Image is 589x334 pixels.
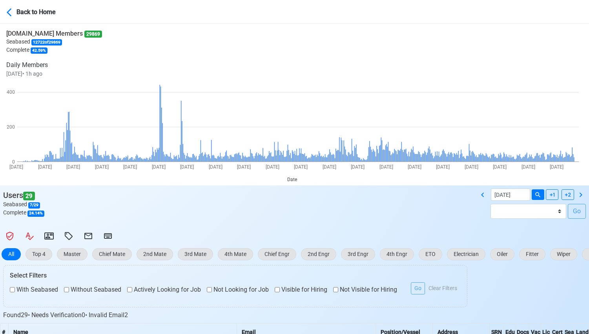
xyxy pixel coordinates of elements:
span: 7 / 29 [28,202,40,209]
text: Date [287,177,297,182]
text: [DATE] [436,164,450,170]
text: [DATE] [95,164,109,170]
span: 12722 of 29869 [31,39,62,45]
button: Wiper [550,248,577,260]
text: [DATE] [323,164,336,170]
text: [DATE] [379,164,393,170]
text: [DATE] [351,164,365,170]
p: Complete [6,46,102,54]
h6: [DOMAIN_NAME] Members [6,30,102,38]
button: 2nd Engr [301,248,336,260]
text: [DATE] [180,164,194,170]
p: Seabased [6,38,102,46]
input: With Seabased [10,285,15,294]
h6: Select Filters [10,272,461,279]
text: [DATE] [266,164,279,170]
span: 24.14 % [27,211,44,217]
button: Go [411,282,425,294]
label: Visible for Hiring [275,285,327,294]
text: [DATE] [38,164,52,170]
text: [DATE] [408,164,421,170]
text: [DATE] [209,164,222,170]
button: Top 4 [26,248,52,260]
text: [DATE] [123,164,137,170]
button: Chief Engr [258,248,296,260]
input: Without Seabased [64,285,69,294]
text: 200 [7,124,15,130]
button: 4th Mate [218,248,253,260]
input: Actively Looking for Job [127,285,132,294]
label: Not Looking for Job [207,285,269,294]
button: Fitter [519,248,545,260]
text: [DATE] [237,164,251,170]
button: Oiler [490,248,514,260]
input: Visible for Hiring [275,285,280,294]
label: With Seabased [10,285,58,294]
span: 29 [23,192,35,201]
button: 3rd Mate [178,248,213,260]
text: [DATE] [9,164,23,170]
button: Go [568,204,586,219]
button: All [2,248,21,260]
input: Not Visible for Hiring [333,285,338,294]
label: Not Visible for Hiring [333,285,397,294]
span: 29869 [84,31,102,38]
button: 2nd Mate [137,248,173,260]
button: Electrician [447,248,485,260]
button: Master [57,248,88,260]
label: Actively Looking for Job [127,285,201,294]
text: [DATE] [493,164,507,170]
label: Without Seabased [64,285,121,294]
button: 4th Engr [380,248,414,260]
text: [DATE] [465,164,478,170]
button: Back to Home [6,2,76,21]
button: 3rd Engr [341,248,375,260]
p: Daily Members [6,60,102,70]
button: Chief Mate [92,248,132,260]
div: Back to Home [16,6,75,17]
input: Not Looking for Job [207,285,212,294]
text: [DATE] [66,164,80,170]
text: [DATE] [522,164,535,170]
button: ETO [419,248,442,260]
text: [DATE] [294,164,308,170]
text: 400 [7,89,15,95]
text: 0 [12,159,15,165]
text: [DATE] [550,164,563,170]
span: 42.59 % [31,47,47,54]
p: [DATE] • 1h ago [6,70,102,78]
text: [DATE] [152,164,166,170]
